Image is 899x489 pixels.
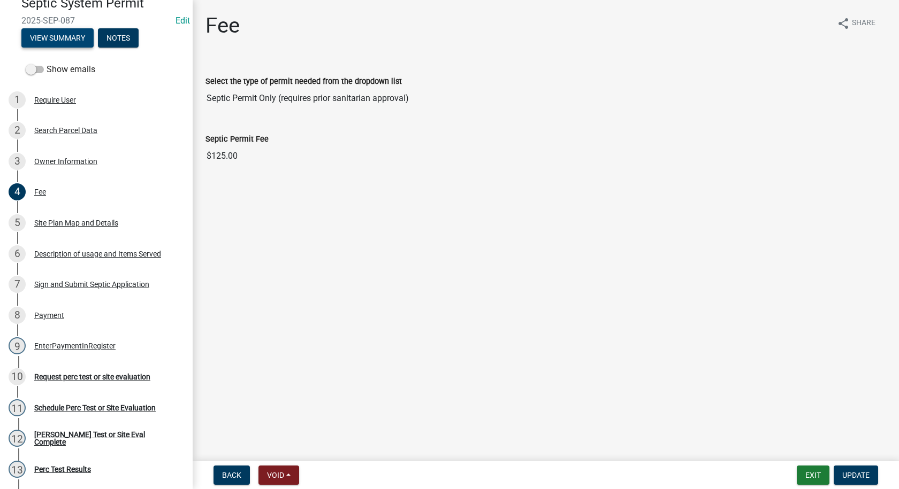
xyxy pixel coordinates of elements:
[9,245,26,262] div: 6
[34,373,150,381] div: Request perc test or site evaluation
[98,34,139,43] wm-modal-confirm: Notes
[26,63,95,76] label: Show emails
[205,136,269,143] label: Septic Permit Fee
[9,399,26,416] div: 11
[797,465,829,485] button: Exit
[34,96,76,104] div: Require User
[9,153,26,170] div: 3
[34,431,176,446] div: [PERSON_NAME] Test or Site Eval Complete
[34,188,46,196] div: Fee
[828,13,884,34] button: shareShare
[34,281,149,288] div: Sign and Submit Septic Application
[9,276,26,293] div: 7
[837,17,850,30] i: share
[34,465,91,473] div: Perc Test Results
[21,34,94,43] wm-modal-confirm: Summary
[34,127,97,134] div: Search Parcel Data
[834,465,878,485] button: Update
[9,461,26,478] div: 13
[205,13,240,38] h1: Fee
[9,91,26,108] div: 1
[34,342,116,350] div: EnterPaymentInRegister
[9,337,26,354] div: 9
[34,312,64,319] div: Payment
[258,465,299,485] button: Void
[205,78,402,86] label: Select the type of permit needed from the dropdown list
[176,15,190,26] wm-modal-confirm: Edit Application Number
[9,368,26,385] div: 10
[9,307,26,324] div: 8
[214,465,250,485] button: Back
[34,250,161,258] div: Description of usage and Items Served
[852,17,875,30] span: Share
[9,122,26,139] div: 2
[34,158,97,165] div: Owner Information
[9,183,26,200] div: 4
[21,15,171,26] span: 2025-SEP-087
[21,28,94,48] button: View Summary
[9,430,26,447] div: 12
[222,471,241,479] span: Back
[34,219,118,227] div: Site Plan Map and Details
[9,214,26,231] div: 5
[267,471,284,479] span: Void
[98,28,139,48] button: Notes
[176,15,190,26] a: Edit
[34,404,156,412] div: Schedule Perc Test or Site Evaluation
[842,471,870,479] span: Update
